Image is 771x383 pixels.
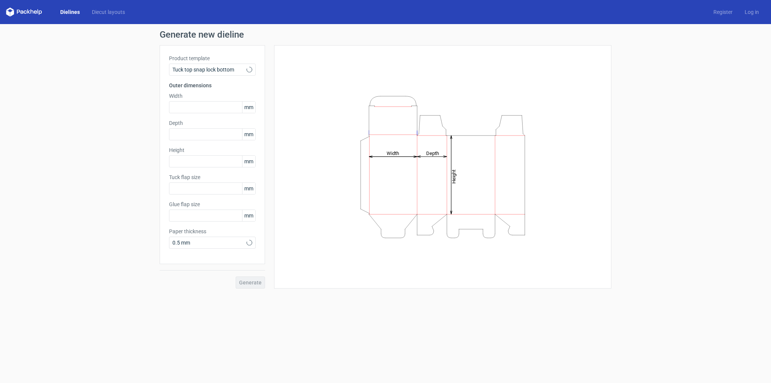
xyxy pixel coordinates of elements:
h1: Generate new dieline [160,30,611,39]
tspan: Height [451,169,457,183]
label: Depth [169,119,256,127]
span: mm [242,156,255,167]
span: Tuck top snap lock bottom [172,66,247,73]
span: mm [242,210,255,221]
tspan: Depth [426,150,439,156]
tspan: Width [387,150,399,156]
span: mm [242,129,255,140]
label: Paper thickness [169,228,256,235]
span: mm [242,102,255,113]
a: Register [707,8,739,16]
label: Width [169,92,256,100]
h3: Outer dimensions [169,82,256,89]
span: mm [242,183,255,194]
a: Diecut layouts [86,8,131,16]
span: 0.5 mm [172,239,247,246]
label: Height [169,146,256,154]
label: Glue flap size [169,201,256,208]
a: Dielines [54,8,86,16]
label: Tuck flap size [169,173,256,181]
a: Log in [739,8,765,16]
label: Product template [169,55,256,62]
